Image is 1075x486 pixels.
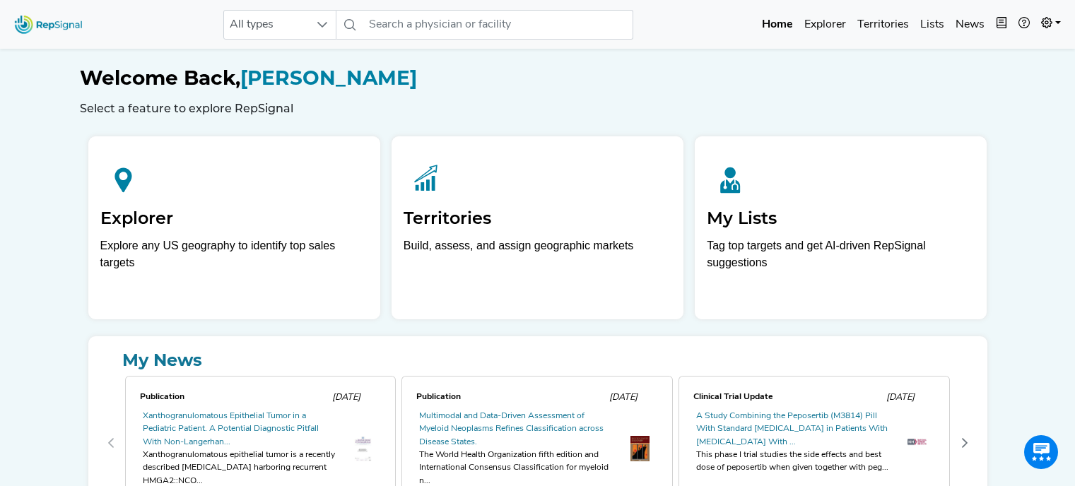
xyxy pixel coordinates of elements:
[886,393,915,402] span: [DATE]
[907,437,927,447] img: OIP._T50ph8a7GY7fRHTyWllbwHaEF
[416,393,461,401] span: Publication
[609,393,638,402] span: [DATE]
[140,393,184,401] span: Publication
[756,11,799,39] a: Home
[630,436,650,461] img: OIP.jfTqruYDXfAoB-21IX6SZAHaJ1
[707,208,975,229] h2: My Lists
[404,237,671,279] p: Build, assess, and assign geographic markets
[404,208,671,229] h2: Territories
[88,136,380,319] a: ExplorerExplore any US geography to identify top sales targets
[707,237,975,279] p: Tag top targets and get AI-driven RepSignal suggestions
[696,449,890,475] div: This phase I trial studies the side effects and best dose of peposertib when given together with ...
[392,136,683,319] a: TerritoriesBuild, assess, and assign geographic markets
[950,11,990,39] a: News
[990,11,1013,39] button: Intel Book
[695,136,987,319] a: My ListsTag top targets and get AI-driven RepSignal suggestions
[80,66,240,90] span: Welcome Back,
[100,237,368,271] div: Explore any US geography to identify top sales targets
[363,10,633,40] input: Search a physician or facility
[696,412,888,446] a: A Study Combining the Peposertib (M3814) Pill With Standard [MEDICAL_DATA] in Patients With [MEDI...
[353,436,372,461] img: th
[100,208,368,229] h2: Explorer
[852,11,915,39] a: Territories
[332,393,360,402] span: [DATE]
[80,102,996,115] h6: Select a feature to explore RepSignal
[143,412,319,446] a: Xanthogranulomatous Epithelial Tumor in a Pediatric Patient. A Potential Diagnostic Pitfall With ...
[419,412,604,446] a: Multimodal and Data-Driven Assessment of Myeloid Neoplasms Refines Classification across Disease ...
[80,66,996,90] h1: [PERSON_NAME]
[100,348,976,373] a: My News
[799,11,852,39] a: Explorer
[953,432,976,454] button: Next Page
[693,393,773,401] span: Clinical Trial Update
[915,11,950,39] a: Lists
[224,11,309,39] span: All types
